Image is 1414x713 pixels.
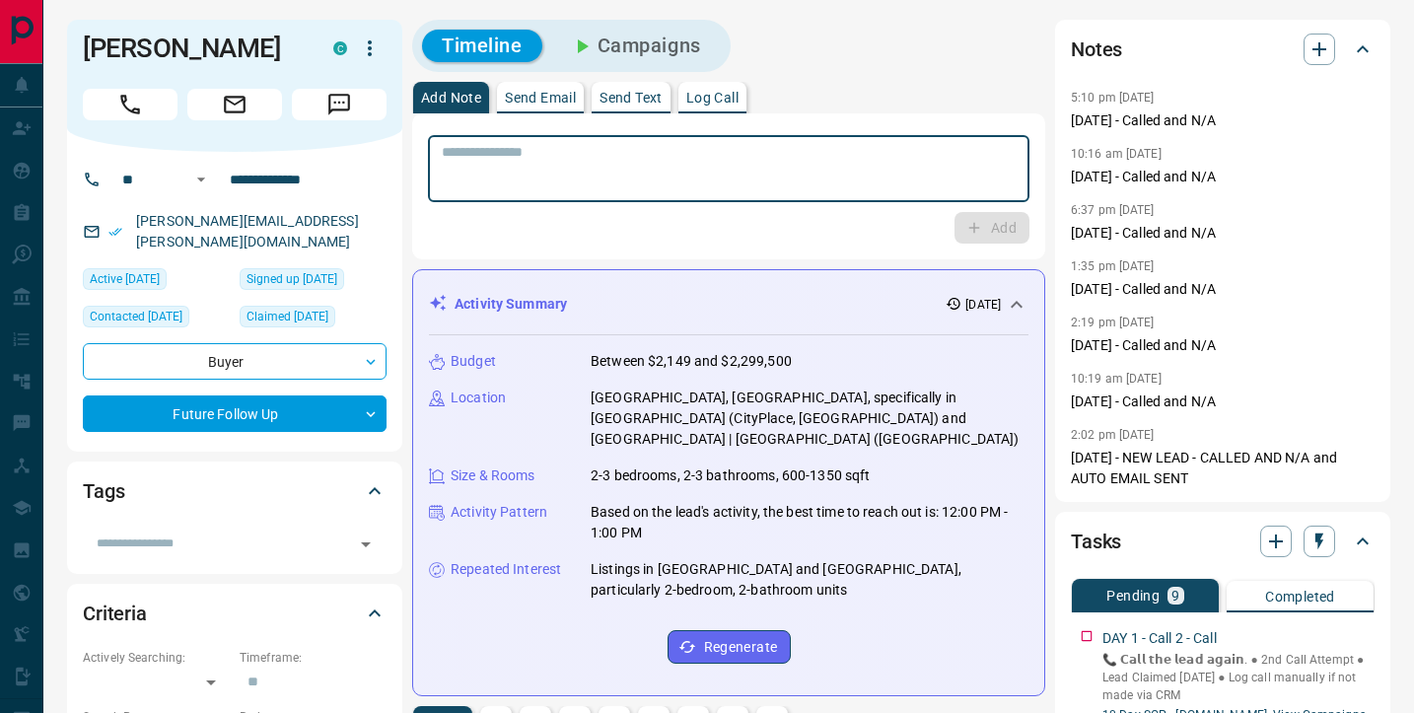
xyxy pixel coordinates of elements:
h1: [PERSON_NAME] [83,33,304,64]
p: Pending [1106,589,1160,603]
span: Contacted [DATE] [90,307,182,326]
div: Tags [83,467,387,515]
svg: Email Verified [108,225,122,239]
span: Email [187,89,282,120]
div: Future Follow Up [83,395,387,432]
p: [DATE] - Called and N/A [1071,392,1375,412]
p: [DATE] - Called and N/A [1071,223,1375,244]
h2: Tags [83,475,124,507]
p: Repeated Interest [451,559,561,580]
p: Add Note [421,91,481,105]
p: Location [451,388,506,408]
p: Send Text [600,91,663,105]
p: [DATE] - Called and N/A [1071,335,1375,356]
p: Based on the lead's activity, the best time to reach out is: 12:00 PM - 1:00 PM [591,502,1028,543]
p: DAY 1 - Call 2 - Call [1102,628,1217,649]
h2: Criteria [83,598,147,629]
p: 10:16 am [DATE] [1071,147,1162,161]
p: [DATE] - Called and N/A [1071,279,1375,300]
p: Activity Summary [455,294,567,315]
div: Criteria [83,590,387,637]
p: Send Email [505,91,576,105]
button: Timeline [422,30,542,62]
div: condos.ca [333,41,347,55]
div: Tasks [1071,518,1375,565]
p: 1:35 pm [DATE] [1071,259,1155,273]
p: Timeframe: [240,649,387,667]
p: 📞 𝗖𝗮𝗹𝗹 𝘁𝗵𝗲 𝗹𝗲𝗮𝗱 𝗮𝗴𝗮𝗶𝗻. ● 2nd Call Attempt ● Lead Claimed [DATE] ‎● Log call manually if not made ... [1102,651,1375,704]
p: Listings in [GEOGRAPHIC_DATA] and [GEOGRAPHIC_DATA], particularly 2-bedroom, 2-bathroom units [591,559,1028,601]
p: Log Call [686,91,739,105]
div: Notes [1071,26,1375,73]
div: Tue Jun 03 2025 [83,268,230,296]
p: Budget [451,351,496,372]
p: [DATE] [965,296,1001,314]
button: Regenerate [668,630,791,664]
button: Open [352,531,380,558]
a: [PERSON_NAME][EMAIL_ADDRESS][PERSON_NAME][DOMAIN_NAME] [136,213,359,250]
div: Tue Jun 03 2025 [83,306,230,333]
h2: Tasks [1071,526,1121,557]
p: Size & Rooms [451,465,535,486]
span: Call [83,89,177,120]
p: Between $2,149 and $2,299,500 [591,351,792,372]
div: Activity Summary[DATE] [429,286,1028,322]
p: Completed [1265,590,1335,604]
p: Actively Searching: [83,649,230,667]
p: 2:19 pm [DATE] [1071,316,1155,329]
p: [GEOGRAPHIC_DATA], [GEOGRAPHIC_DATA], specifically in [GEOGRAPHIC_DATA] (CityPlace, [GEOGRAPHIC_D... [591,388,1028,450]
h2: Notes [1071,34,1122,65]
p: 10:19 am [DATE] [1071,372,1162,386]
div: Tue Jun 03 2025 [240,306,387,333]
span: Active [DATE] [90,269,160,289]
button: Campaigns [550,30,721,62]
span: Claimed [DATE] [247,307,328,326]
p: 2-3 bedrooms, 2-3 bathrooms, 600-1350 sqft [591,465,871,486]
p: 9 [1171,589,1179,603]
span: Message [292,89,387,120]
p: Activity Pattern [451,502,547,523]
p: 6:37 pm [DATE] [1071,203,1155,217]
div: Tue Jun 03 2025 [240,268,387,296]
p: [DATE] - Called and N/A [1071,167,1375,187]
p: [DATE] - NEW LEAD - CALLED AND N/A and AUTO EMAIL SENT [1071,448,1375,489]
div: Buyer [83,343,387,380]
span: Signed up [DATE] [247,269,337,289]
p: 5:10 pm [DATE] [1071,91,1155,105]
p: 2:02 pm [DATE] [1071,428,1155,442]
p: [DATE] - Called and N/A [1071,110,1375,131]
button: Open [189,168,213,191]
